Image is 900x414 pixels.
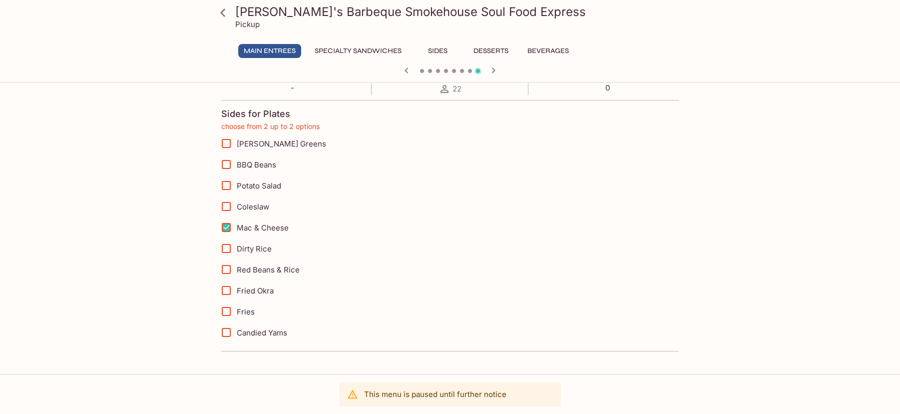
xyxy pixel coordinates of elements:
button: Beverages [522,44,574,58]
h3: [PERSON_NAME]'s Barbeque Smokehouse Soul Food Express [235,4,682,19]
button: Sides [415,44,460,58]
span: Candied Yams [237,328,287,337]
p: 0 [594,83,621,92]
span: Mac & Cheese [237,223,289,232]
h4: Sides for Plates [221,108,290,119]
p: This menu is paused until further notice [364,389,506,399]
button: Desserts [468,44,514,58]
p: Pickup [235,19,260,29]
span: BBQ Beans [237,160,276,169]
span: Fries [237,307,255,316]
span: 22 [452,84,461,93]
span: [PERSON_NAME] Greens [237,139,326,148]
span: Potato Salad [237,181,281,190]
button: Main Entrees [238,44,301,58]
span: Dirty Rice [237,244,272,253]
span: Coleslaw [237,202,269,211]
span: Fried Okra [237,286,274,295]
span: Red Beans & Rice [237,265,300,274]
p: - [279,83,305,92]
button: Specialty Sandwiches [309,44,407,58]
p: choose from 2 up to 2 options [221,122,679,130]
